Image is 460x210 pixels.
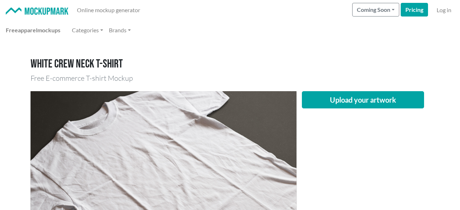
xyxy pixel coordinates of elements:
a: Freeapparelmockups [3,23,63,37]
h3: Free E-commerce T-shirt Mockup [31,74,429,83]
a: Categories [69,23,106,37]
img: Mockup Mark [6,8,68,15]
a: Online mockup generator [74,3,143,17]
h1: White crew neck T-shirt [31,57,429,71]
a: Pricing [401,3,428,17]
a: Log in [434,3,454,17]
button: Upload your artwork [302,91,424,108]
span: apparel [18,27,37,33]
button: Coming Soon [352,3,399,17]
a: Brands [106,23,134,37]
